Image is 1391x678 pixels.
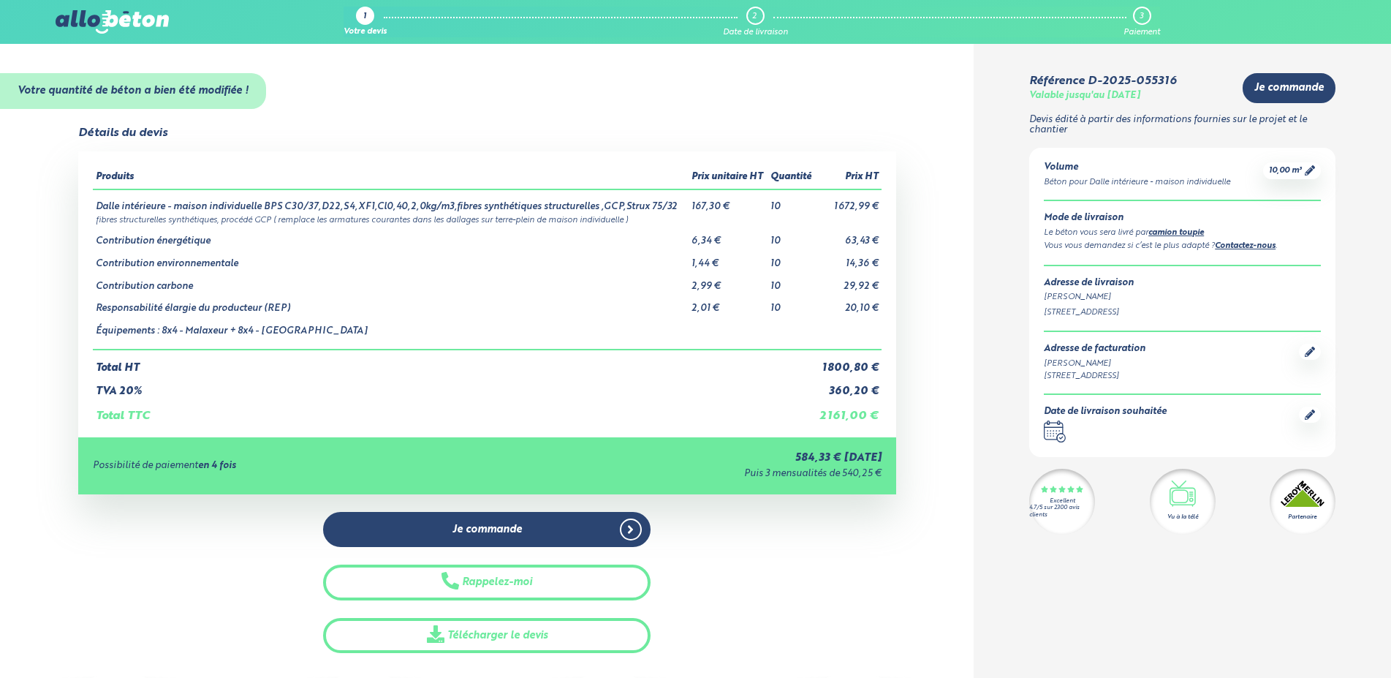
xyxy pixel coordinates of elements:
[344,28,387,37] div: Votre devis
[1243,73,1335,103] a: Je commande
[1029,75,1176,88] div: Référence D-2025-055316
[815,398,881,423] td: 2 161,00 €
[1215,242,1276,250] a: Contactez-nous
[1044,278,1321,289] div: Adresse de livraison
[723,7,788,37] a: 2 Date de livraison
[323,512,651,548] a: Je commande
[1123,7,1160,37] a: 3 Paiement
[689,292,767,314] td: 2,01 €
[1140,12,1143,21] div: 3
[1044,370,1145,383] div: [STREET_ADDRESS]
[752,12,757,21] div: 2
[18,86,249,96] strong: Votre quantité de béton a bien été modifiée !
[495,452,881,464] div: 584,33 € [DATE]
[93,292,689,314] td: Responsabilité élargie du producteur (REP)
[56,10,168,34] img: allobéton
[1050,498,1075,505] div: Excellent
[767,247,815,270] td: 10
[323,565,651,600] button: Rappelez-moi
[93,247,689,270] td: Contribution environnementale
[1044,344,1145,355] div: Adresse de facturation
[93,166,689,189] th: Produits
[767,292,815,314] td: 10
[93,189,689,213] td: Dalle intérieure - maison individuelle BPS C30/37,D22,S4,XF1,Cl0,40,2,0kg/m3,fibres synthétiques ...
[1167,513,1198,521] div: Vu à la télé
[815,247,881,270] td: 14,36 €
[495,469,881,480] div: Puis 3 mensualités de 540,25 €
[344,7,387,37] a: 1 Votre devis
[198,461,236,470] strong: en 4 fois
[78,127,167,140] div: Détails du devis
[93,225,689,247] td: Contribution énergétique
[452,524,522,536] span: Je commande
[1044,407,1167,418] div: Date de livraison souhaitée
[1044,213,1321,224] div: Mode de livraison
[1288,513,1316,521] div: Partenaire
[1044,291,1321,304] div: [PERSON_NAME]
[689,270,767,293] td: 2,99 €
[93,350,816,374] td: Total HT
[323,618,651,654] a: Télécharger le devis
[1044,176,1230,189] div: Béton pour Dalle intérieure - maison individuelle
[815,350,881,374] td: 1 800,80 €
[1261,621,1375,662] iframe: Help widget launcher
[815,374,881,398] td: 360,20 €
[93,270,689,293] td: Contribution carbone
[1148,229,1204,237] a: camion toupie
[1044,162,1230,173] div: Volume
[93,461,496,472] div: Possibilité de paiement
[689,247,767,270] td: 1,44 €
[1029,115,1335,136] p: Devis édité à partir des informations fournies sur le projet et le chantier
[767,270,815,293] td: 10
[1029,505,1095,518] div: 4.7/5 sur 2300 avis clients
[93,374,816,398] td: TVA 20%
[1044,306,1321,319] div: [STREET_ADDRESS]
[93,314,689,350] td: Équipements : 8x4 - Malaxeur + 8x4 - [GEOGRAPHIC_DATA]
[689,189,767,213] td: 167,30 €
[767,189,815,213] td: 10
[1123,28,1160,37] div: Paiement
[767,166,815,189] th: Quantité
[363,12,366,22] div: 1
[689,166,767,189] th: Prix unitaire HT
[815,292,881,314] td: 20,10 €
[815,189,881,213] td: 1 672,99 €
[1044,358,1145,370] div: [PERSON_NAME]
[815,166,881,189] th: Prix HT
[815,225,881,247] td: 63,43 €
[93,398,816,423] td: Total TTC
[767,225,815,247] td: 10
[1254,82,1324,94] span: Je commande
[1044,227,1321,240] div: Le béton vous sera livré par
[1044,240,1321,253] div: Vous vous demandez si c’est le plus adapté ? .
[723,28,788,37] div: Date de livraison
[815,270,881,293] td: 29,92 €
[689,225,767,247] td: 6,34 €
[1029,91,1140,102] div: Valable jusqu'au [DATE]
[93,213,882,225] td: fibres structurelles synthétiques, procédé GCP ( remplace les armatures courantes dans les dallag...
